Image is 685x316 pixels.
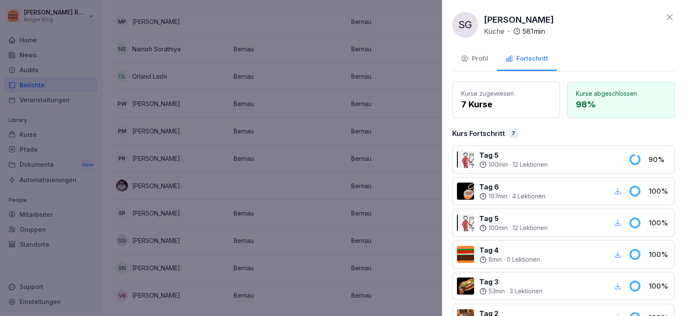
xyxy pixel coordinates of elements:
p: 98 % [576,98,666,111]
p: 53 min [489,287,505,295]
p: Kurse zugewiesen [461,89,551,98]
p: Tag 4 [479,245,540,255]
p: Tag 5 [479,213,548,224]
p: 100 % [649,281,670,291]
p: 12 Lektionen [513,160,548,169]
button: Profil [452,48,497,71]
div: Profil [461,54,488,64]
div: · [479,192,546,201]
p: Tag 6 [479,182,546,192]
div: · [479,160,548,169]
div: · [479,255,540,264]
p: 581 min [522,26,545,36]
p: Tag 5 [479,150,548,160]
p: 100 min [489,160,508,169]
p: Kurs Fortschritt [452,128,505,139]
p: [PERSON_NAME] [484,13,554,26]
p: 3 Lektionen [510,287,543,295]
p: 8 min [489,255,502,264]
p: 0 Lektionen [507,255,540,264]
p: Tag 3 [479,277,543,287]
p: 100 % [649,249,670,260]
p: 90 % [649,154,670,165]
div: 7 [509,129,518,138]
div: · [484,26,545,36]
p: Küche [484,26,504,36]
p: 100 % [649,218,670,228]
p: 4 Lektionen [512,192,546,201]
p: Kurse abgeschlossen [576,89,666,98]
div: · [479,287,543,295]
div: · [479,224,548,232]
p: 197 min [489,192,507,201]
p: 100 min [489,224,508,232]
div: Fortschritt [505,54,548,64]
p: 12 Lektionen [513,224,548,232]
p: 7 Kurse [461,98,551,111]
p: 100 % [649,186,670,196]
button: Fortschritt [497,48,557,71]
div: SG [452,12,478,38]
